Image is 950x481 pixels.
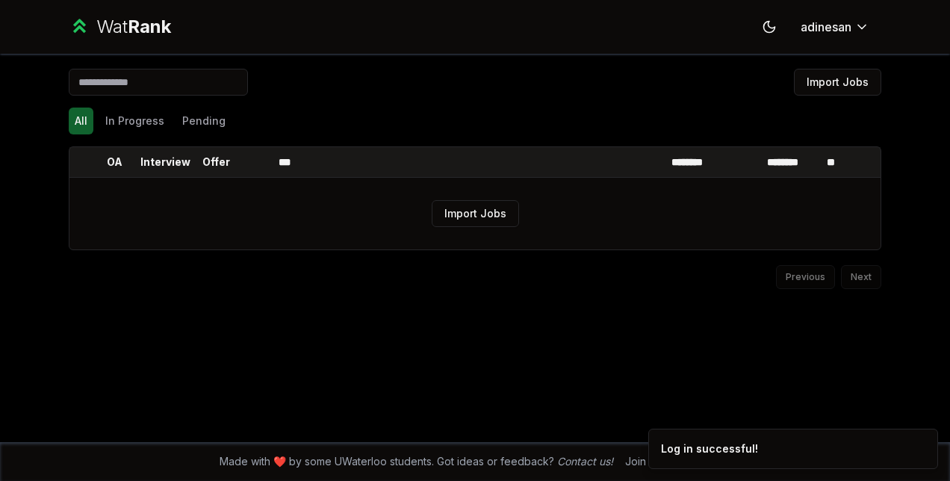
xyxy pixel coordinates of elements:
[794,69,881,96] button: Import Jobs
[69,15,171,39] a: WatRank
[128,16,171,37] span: Rank
[96,15,171,39] div: Wat
[789,13,881,40] button: adinesan
[432,200,519,227] button: Import Jobs
[107,155,122,170] p: OA
[140,155,190,170] p: Interview
[557,455,613,468] a: Contact us!
[99,108,170,134] button: In Progress
[625,454,708,469] div: Join our discord!
[69,108,93,134] button: All
[220,454,613,469] span: Made with ❤️ by some UWaterloo students. Got ideas or feedback?
[801,18,851,36] span: adinesan
[202,155,230,170] p: Offer
[661,441,758,456] div: Log in successful!
[176,108,232,134] button: Pending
